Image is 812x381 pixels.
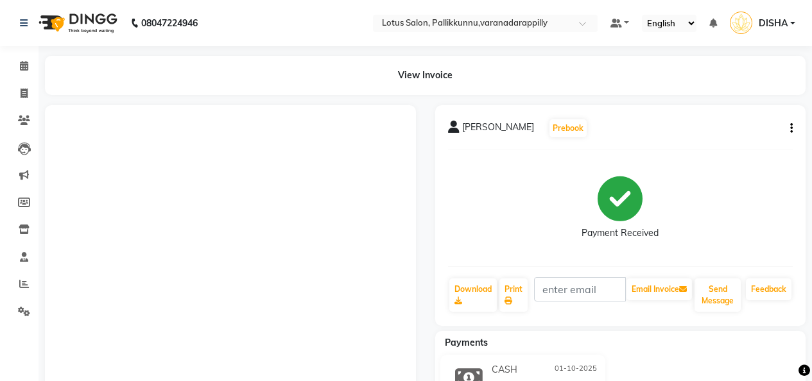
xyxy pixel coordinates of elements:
a: Feedback [746,278,791,300]
input: enter email [534,277,626,301]
button: Prebook [549,119,587,137]
span: DISHA [759,17,788,30]
b: 08047224946 [141,5,198,41]
span: Payments [445,337,488,348]
span: CASH [492,363,517,377]
img: logo [33,5,121,41]
button: Send Message [695,278,741,312]
a: Print [499,278,528,312]
div: Payment Received [582,226,659,240]
button: Email Invoice [626,278,692,300]
img: DISHA [730,12,752,34]
span: 01-10-2025 [555,363,597,377]
div: View Invoice [45,56,806,95]
a: Download [449,278,497,312]
span: [PERSON_NAME] [462,121,534,139]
